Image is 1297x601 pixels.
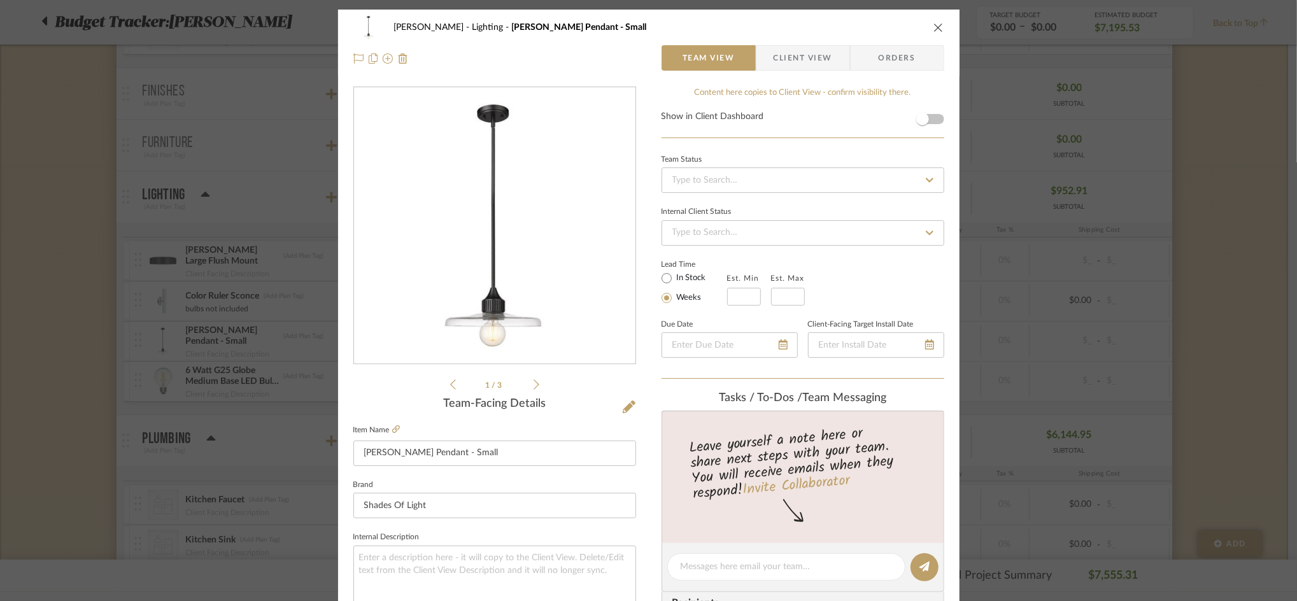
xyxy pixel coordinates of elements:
[660,420,946,505] div: Leave yourself a note here or share next steps with your team. You will receive emails when they ...
[394,23,472,32] span: [PERSON_NAME]
[353,397,636,411] div: Team-Facing Details
[353,493,636,518] input: Enter Brand
[353,482,374,488] label: Brand
[674,272,706,284] label: In Stock
[512,23,647,32] span: [PERSON_NAME] Pendant - Small
[353,534,420,541] label: Internal Description
[662,332,798,358] input: Enter Due Date
[774,45,832,71] span: Client View
[683,45,735,71] span: Team View
[771,274,805,283] label: Est. Max
[933,22,944,33] button: close
[492,381,497,389] span: /
[353,441,636,466] input: Enter Item Name
[662,209,732,215] div: Internal Client Status
[398,53,408,64] img: Remove from project
[354,88,635,364] div: 0
[662,87,944,99] div: Content here copies to Client View - confirm visibility there.
[662,270,727,306] mat-radio-group: Select item type
[727,274,760,283] label: Est. Min
[353,425,400,435] label: Item Name
[865,45,930,71] span: Orders
[662,322,693,328] label: Due Date
[662,157,702,163] div: Team Status
[662,392,944,406] div: team Messaging
[808,332,944,358] input: Enter Install Date
[662,167,944,193] input: Type to Search…
[357,88,633,364] img: 1979cd3f-5fc1-4350-9a84-b05ce921d46c_436x436.jpg
[497,381,504,389] span: 3
[662,220,944,246] input: Type to Search…
[674,292,702,304] label: Weeks
[719,392,802,404] span: Tasks / To-Dos /
[662,258,727,270] label: Lead Time
[485,381,492,389] span: 1
[353,15,384,40] img: 1979cd3f-5fc1-4350-9a84-b05ce921d46c_48x40.jpg
[808,322,914,328] label: Client-Facing Target Install Date
[741,470,850,502] a: Invite Collaborator
[472,23,512,32] span: Lighting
